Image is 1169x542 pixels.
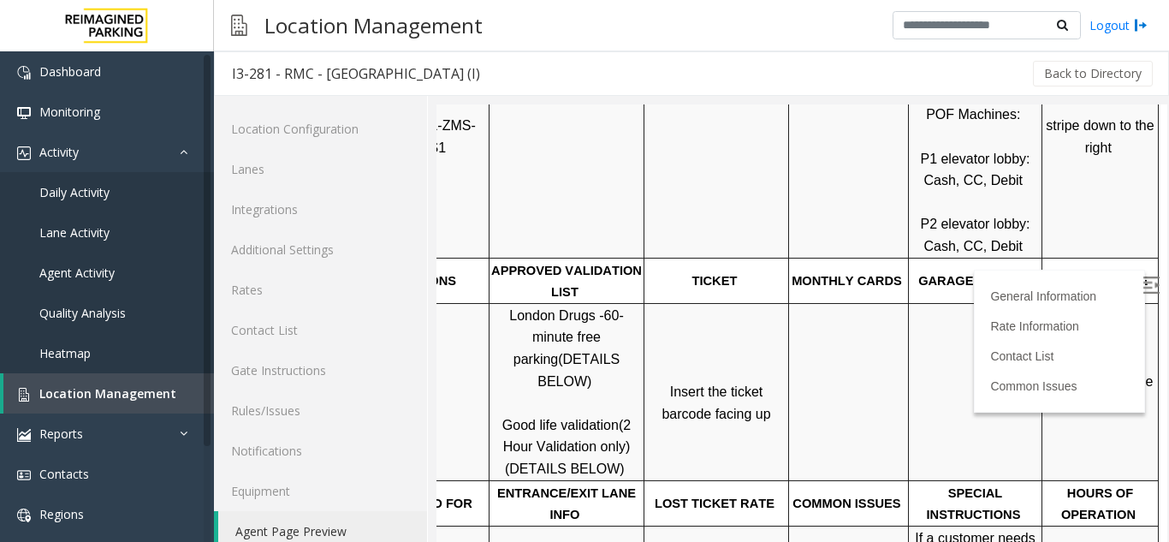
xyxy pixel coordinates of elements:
span: ENTRANCE/EXIT LANE INFO [61,382,203,418]
span: Location Management [39,385,176,402]
a: Rate Information [554,215,643,229]
img: 'icon' [17,66,31,80]
span: Contacts [39,466,89,482]
img: logout [1134,16,1148,34]
a: Gate Instructions [214,350,427,390]
span: MONTHLY CARDS [355,170,466,183]
img: pageIcon [231,4,247,46]
img: 'icon' [17,509,31,522]
span: Regions [39,506,84,522]
a: General Information [554,185,660,199]
span: COMMON ISSUES [356,392,464,406]
img: 'icon' [17,106,31,120]
span: TICKET [256,170,301,183]
img: 'icon' [17,146,31,160]
span: (DETAILS BELOW) [101,247,187,284]
a: Logout [1089,16,1148,34]
span: If a customer needs to enter the lot after hours: [478,426,602,485]
span: Agent Activity [39,265,115,281]
span: London Drugs - [73,204,167,218]
a: Rules/Issues [214,390,427,431]
span: Reports [39,426,83,442]
h3: Location Management [256,4,491,46]
span: 60-minute free parking [77,204,187,262]
a: Common Issues [554,275,640,289]
span: Monitoring [39,104,100,120]
img: 'icon' [17,428,31,442]
span: stripe down to the right [609,14,721,51]
span: Quality Analysis [39,305,126,321]
a: Lanes [214,149,427,189]
span: HOURS OF OPERATION [625,382,700,418]
img: Open/Close Sidebar Menu [706,172,723,189]
span: LOST TICKET RATE [218,392,338,406]
img: 'icon' [17,388,31,402]
div: I3-281 - RMC - [GEOGRAPHIC_DATA] (I) [232,63,480,85]
a: Rates [214,270,427,310]
span: APPROVED VALIDATION LIST [55,159,209,195]
a: Notifications [214,431,427,471]
span: Heatmap [39,345,91,361]
a: Integrations [214,189,427,229]
span: Insert the ticket barcode facing up [225,280,334,317]
button: Back to Directory [1033,61,1153,86]
span: P1 elevator lobby: Cash, CC, Debit [484,47,597,84]
span: Good life validation [66,313,182,328]
span: Activity [39,144,79,160]
span: P2 elevator lobby: Cash, CC, Debit [484,112,597,149]
span: Lane Activity [39,224,110,241]
img: 'icon' [17,468,31,482]
a: Contact List [214,310,427,350]
a: Location Management [3,373,214,414]
span: Daily Activity [39,184,110,200]
span: SPECIAL INSTRUCTIONS [490,382,584,418]
span: Dashboard [39,63,101,80]
span: GARAGE LAYOUT [482,170,592,183]
a: Additional Settings [214,229,427,270]
span: POF Machines: [490,3,584,17]
a: Equipment [214,471,427,511]
a: Location Configuration [214,109,427,149]
a: Contact List [554,245,617,259]
span: (DETAILS BELOW) [68,357,188,372]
